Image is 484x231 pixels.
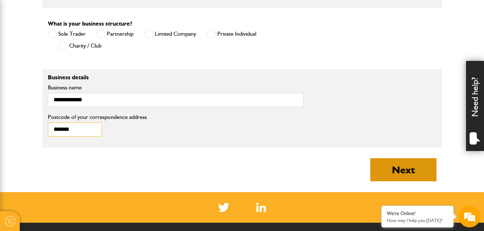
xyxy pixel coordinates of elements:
[9,109,131,125] input: Enter your phone number
[98,179,131,189] em: Start Chat
[387,218,448,223] p: How may I help you today?
[144,30,196,39] label: Limited Company
[370,158,436,181] button: Next
[48,75,303,80] p: Business details
[48,21,132,27] label: What is your business structure?
[48,114,303,120] label: Postcode of your correspondence address
[9,67,131,83] input: Enter your last name
[59,41,101,50] label: Charity / Club
[466,61,484,151] div: Need help?
[12,40,30,50] img: d_20077148190_company_1631870298795_20077148190
[256,203,266,212] a: LinkedIn
[207,30,256,39] label: Private Individual
[48,85,303,90] label: Business name
[256,203,266,212] img: Linked In
[9,130,131,173] textarea: Type your message and hit 'Enter'
[96,30,134,39] label: Partnership
[9,88,131,104] input: Enter your email address
[387,210,448,217] div: We're Online!
[218,203,229,212] img: Twitter
[37,40,121,50] div: Chat with us now
[118,4,135,21] div: Minimize live chat window
[48,30,86,39] label: Sole Trader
